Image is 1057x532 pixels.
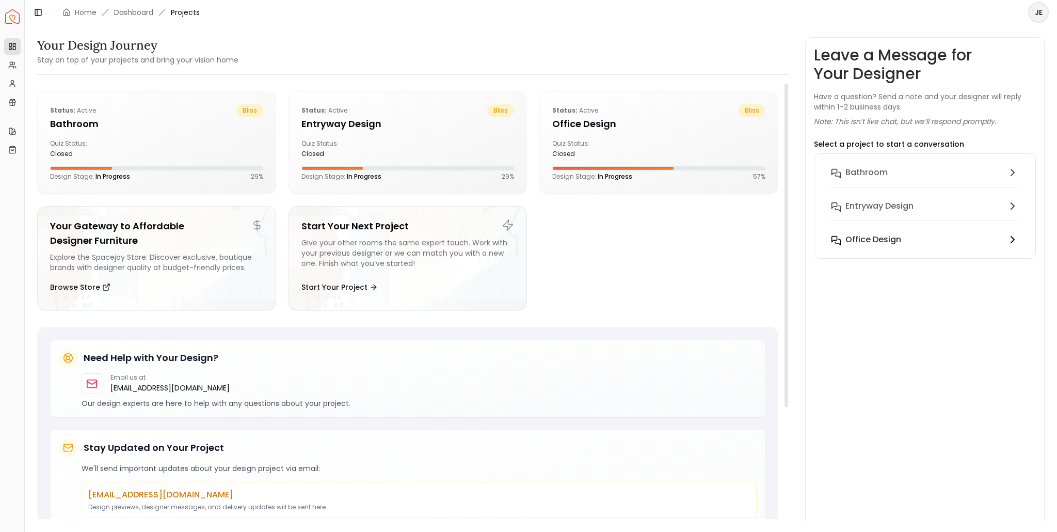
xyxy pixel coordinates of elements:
p: Design Stage: [50,173,130,181]
button: Browse Store [50,277,110,298]
span: In Progress [598,172,632,181]
h5: Start Your Next Project [301,219,515,233]
b: Status: [301,106,327,115]
button: Office design [823,229,1027,250]
a: [EMAIL_ADDRESS][DOMAIN_NAME] [110,382,230,394]
button: Start Your Project [301,277,378,298]
h6: Bathroom [845,166,888,179]
div: Explore the Spacejoy Store. Discover exclusive, boutique brands with designer quality at budget-f... [50,252,263,273]
h5: Bathroom [50,117,263,131]
h6: Office design [845,233,901,246]
p: We'll send important updates about your design project via email: [82,463,757,474]
span: bliss [487,104,514,117]
div: closed [552,150,654,158]
h5: Office design [552,117,765,131]
span: JE [1029,3,1048,22]
span: In Progress [347,172,381,181]
p: 29 % [251,173,263,181]
h6: entryway design [845,200,914,212]
p: Our design experts are here to help with any questions about your project. [82,398,757,409]
span: Projects [171,7,200,18]
p: Design previews, designer messages, and delivery updates will be sent here [88,503,750,511]
p: Email us at [110,373,230,382]
p: active [50,104,96,117]
p: Design Stage: [552,173,632,181]
nav: breadcrumb [62,7,200,18]
p: 29 % [502,173,514,181]
button: Bathroom [823,162,1027,196]
span: In Progress [95,172,130,181]
div: Quiz Status: [50,139,152,158]
h5: Your Gateway to Affordable Designer Furniture [50,219,263,248]
a: Your Gateway to Affordable Designer FurnitureExplore the Spacejoy Store. Discover exclusive, bout... [37,206,276,310]
h5: Need Help with Your Design? [84,351,218,365]
p: Note: This isn’t live chat, but we’ll respond promptly. [814,116,996,127]
div: closed [50,150,152,158]
p: active [552,104,598,117]
button: JE [1028,2,1049,23]
div: Quiz Status: [552,139,654,158]
b: Status: [50,106,75,115]
p: 57 % [753,173,765,181]
p: Design Stage: [301,173,381,181]
a: Spacejoy [5,9,20,24]
a: Home [75,7,97,18]
span: bliss [236,104,263,117]
b: Status: [552,106,578,115]
h3: Your Design Journey [37,37,238,54]
img: Spacejoy Logo [5,9,20,24]
p: active [301,104,347,117]
a: Dashboard [114,7,153,18]
small: Stay on top of your projects and bring your vision home [37,55,238,65]
div: Give your other rooms the same expert touch. Work with your previous designer or we can match you... [301,238,515,273]
a: Start Your Next ProjectGive your other rooms the same expert touch. Work with your previous desig... [289,206,527,310]
span: bliss [739,104,765,117]
p: Have a question? Send a note and your designer will reply within 1–2 business days. [814,91,1036,112]
h3: Leave a Message for Your Designer [814,46,1036,83]
div: closed [301,150,404,158]
p: Select a project to start a conversation [814,139,964,149]
button: entryway design [823,196,1027,229]
div: Quiz Status: [301,139,404,158]
h5: Stay Updated on Your Project [84,441,224,455]
h5: entryway design [301,117,515,131]
p: [EMAIL_ADDRESS][DOMAIN_NAME] [88,489,750,501]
